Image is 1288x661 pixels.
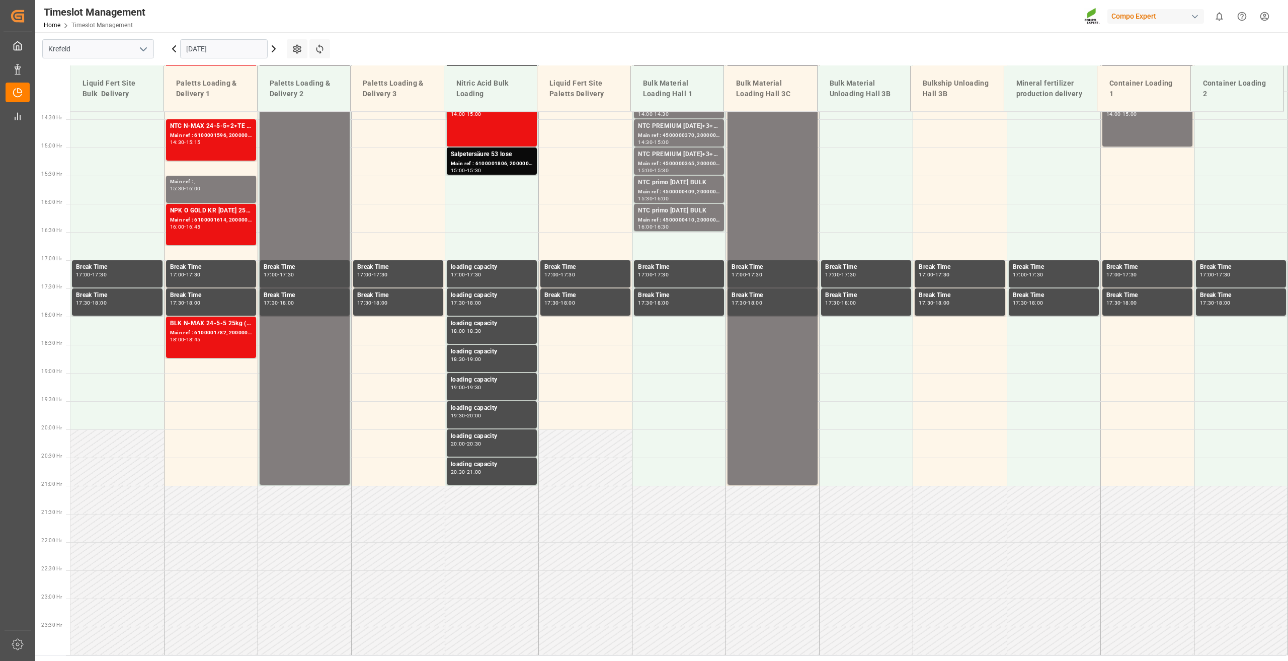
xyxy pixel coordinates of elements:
[280,272,294,277] div: 17:30
[919,290,1001,301] div: Break Time
[1106,112,1121,116] div: 14:00
[467,385,481,390] div: 19:30
[465,385,467,390] div: -
[653,196,654,201] div: -
[840,301,841,305] div: -
[1013,301,1027,305] div: 17:30
[170,225,185,229] div: 16:00
[638,301,653,305] div: 17:30
[654,272,669,277] div: 17:30
[919,74,996,103] div: Bulkship Unloading Hall 3B
[825,262,907,272] div: Break Time
[1027,272,1028,277] div: -
[357,290,439,301] div: Break Time
[467,357,481,361] div: 19:00
[467,470,481,474] div: 21:00
[1199,74,1276,103] div: Container Loading 2
[638,196,653,201] div: 15:30
[748,301,762,305] div: 18:00
[841,272,856,277] div: 17:30
[467,301,481,305] div: 18:00
[373,301,388,305] div: 18:00
[654,301,669,305] div: 18:00
[465,301,467,305] div: -
[357,272,372,277] div: 17:00
[1106,301,1121,305] div: 17:30
[170,178,252,186] div: Main ref : ,
[451,112,465,116] div: 14:00
[1106,290,1188,301] div: Break Time
[170,186,185,191] div: 15:30
[638,160,720,168] div: Main ref : 4500000365, 2000000279
[544,272,559,277] div: 17:00
[372,301,373,305] div: -
[451,301,465,305] div: 17:30
[638,121,720,131] div: NTC PREMIUM [DATE]+3+TE BULK
[560,272,575,277] div: 17:30
[465,470,467,474] div: -
[1122,301,1137,305] div: 18:00
[172,74,249,103] div: Paletts Loading & Delivery 1
[41,171,62,177] span: 15:30 Hr
[76,262,158,272] div: Break Time
[264,272,278,277] div: 17:00
[465,413,467,418] div: -
[170,131,252,140] div: Main ref : 6100001596, 2000001167
[559,272,560,277] div: -
[278,301,279,305] div: -
[186,301,201,305] div: 18:00
[41,425,62,430] span: 20:00 Hr
[373,272,388,277] div: 17:30
[184,140,186,144] div: -
[1200,301,1215,305] div: 17:30
[135,41,150,57] button: open menu
[1208,5,1231,28] button: show 0 new notifications
[654,196,669,201] div: 16:00
[919,301,933,305] div: 17:30
[467,168,481,173] div: 15:30
[186,140,201,144] div: 15:15
[41,453,62,459] span: 20:30 Hr
[184,301,186,305] div: -
[78,74,155,103] div: Liquid Fert Site Bulk Delivery
[451,168,465,173] div: 15:00
[935,272,950,277] div: 17:30
[451,329,465,333] div: 18:00
[1027,301,1028,305] div: -
[41,228,62,233] span: 16:30 Hr
[1105,74,1182,103] div: Container Loading 1
[91,272,92,277] div: -
[746,272,748,277] div: -
[451,385,465,390] div: 19:00
[746,301,748,305] div: -
[451,403,533,413] div: loading capacity
[170,121,252,131] div: NTC N-MAX 24-5-5+2+TE BB 0,6 TBLK PREMIUM [DATE]+3+TE 600kg BBBLK CLASSIC [DATE] 50kg(x21)D,EN,PL...
[41,256,62,261] span: 17:00 Hr
[465,112,467,116] div: -
[359,74,436,103] div: Paletts Loading & Delivery 3
[1013,272,1027,277] div: 17:00
[1200,272,1215,277] div: 17:00
[826,74,903,103] div: Bulk Material Unloading Hall 3B
[638,131,720,140] div: Main ref : 4500000370, 2000000279
[357,301,372,305] div: 17:30
[748,272,762,277] div: 17:30
[264,301,278,305] div: 17:30
[1200,290,1282,301] div: Break Time
[186,272,201,277] div: 17:30
[41,115,62,120] span: 14:30 Hr
[1200,262,1282,272] div: Break Time
[653,225,654,229] div: -
[544,301,559,305] div: 17:30
[654,225,669,229] div: 16:30
[545,74,622,103] div: Liquid Fert Site Paletts Delivery
[452,74,529,103] div: Nitric Acid Bulk Loading
[825,301,840,305] div: 17:30
[357,262,439,272] div: Break Time
[467,329,481,333] div: 18:30
[465,357,467,361] div: -
[170,337,185,342] div: 18:00
[451,272,465,277] div: 17:00
[76,290,158,301] div: Break Time
[467,272,481,277] div: 17:30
